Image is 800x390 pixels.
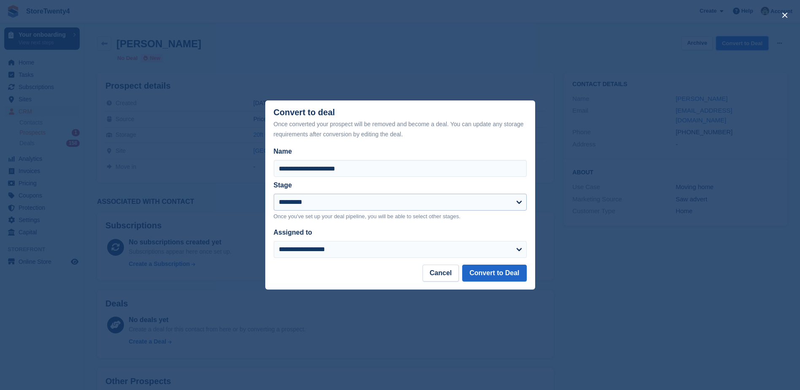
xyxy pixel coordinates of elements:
label: Name [274,146,527,157]
button: close [778,8,792,22]
div: Convert to deal [274,108,527,139]
label: Stage [274,181,292,189]
button: Cancel [423,265,459,282]
p: Once you've set up your deal pipeline, you will be able to select other stages. [274,212,527,221]
label: Assigned to [274,229,312,236]
div: Once converted your prospect will be removed and become a deal. You can update any storage requir... [274,119,527,139]
button: Convert to Deal [462,265,526,282]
